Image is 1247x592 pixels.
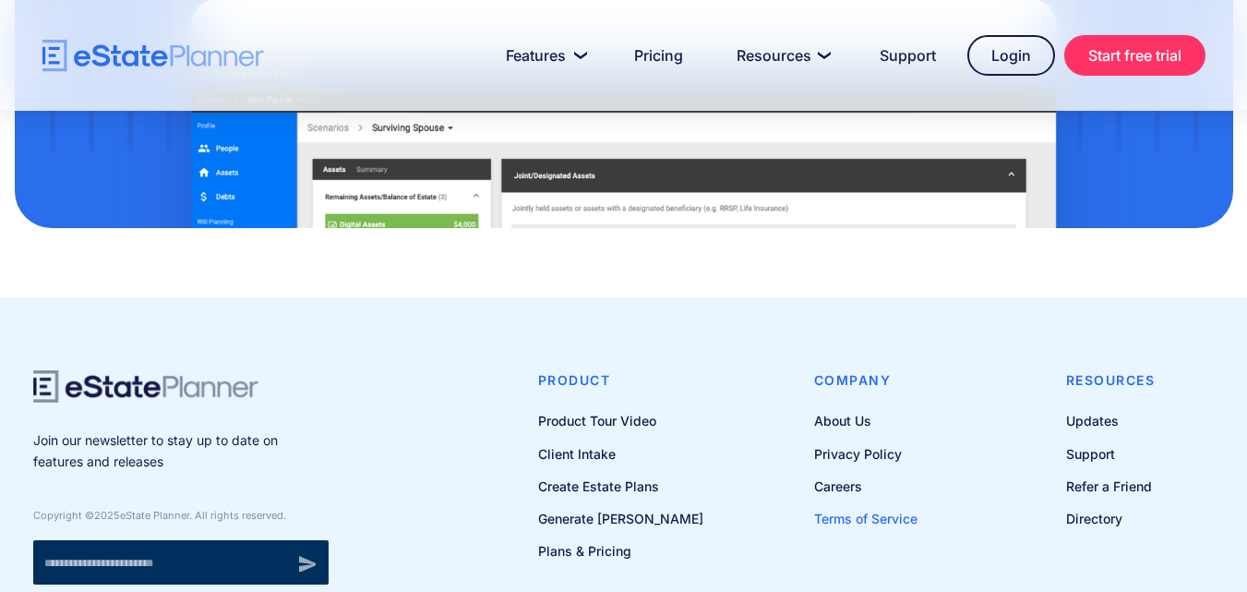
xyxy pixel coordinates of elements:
[42,40,264,72] a: home
[33,540,329,585] form: Newsletter signup
[1066,475,1156,498] a: Refer a Friend
[857,37,958,74] a: Support
[538,370,703,391] h4: Product
[33,430,329,472] p: Join our newsletter to stay up to date on features and releases
[612,37,705,74] a: Pricing
[538,475,703,498] a: Create Estate Plans
[1066,370,1156,391] h4: Resources
[814,442,917,465] a: Privacy Policy
[1064,35,1205,76] a: Start free trial
[814,370,917,391] h4: Company
[484,37,603,74] a: Features
[967,35,1055,76] a: Login
[538,442,703,465] a: Client Intake
[33,509,329,522] div: Copyright © eState Planner. All rights reserved.
[714,37,848,74] a: Resources
[538,507,703,530] a: Generate [PERSON_NAME]
[1066,409,1156,432] a: Updates
[94,509,120,522] span: 2025
[538,409,703,432] a: Product Tour Video
[1066,442,1156,465] a: Support
[814,475,917,498] a: Careers
[1066,507,1156,530] a: Directory
[814,409,917,432] a: About Us
[814,507,917,530] a: Terms of Service
[538,539,703,562] a: Plans & Pricing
